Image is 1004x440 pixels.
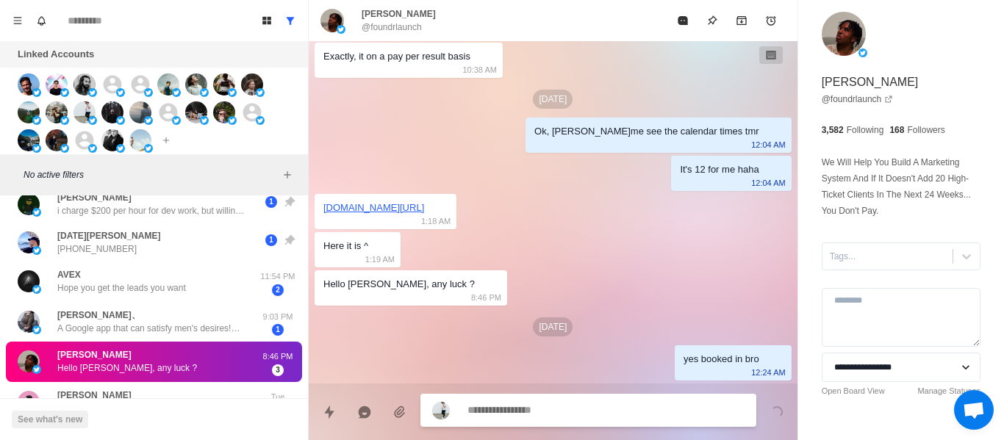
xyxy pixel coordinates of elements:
button: Notifications [29,9,53,32]
img: picture [18,391,40,413]
p: A Google app that can satisfy men's desires!💋 Beauties from around the world freely display their... [57,322,248,335]
p: 3,582 [822,123,844,137]
img: picture [18,350,40,372]
span: 1 [272,324,284,336]
p: 10:38 AM [462,62,496,78]
p: 11:54 PM [259,270,296,283]
img: picture [60,144,69,153]
button: Add account [157,131,175,149]
div: It's 12 for me haha [680,162,759,178]
p: 8:46 PM [259,350,296,363]
p: [PHONE_NUMBER] [57,242,137,256]
img: picture [116,88,125,97]
img: picture [32,285,41,294]
img: picture [432,402,450,419]
img: picture [116,116,125,125]
img: picture [858,48,867,57]
span: 3 [272,364,284,376]
p: [PERSON_NAME] [57,191,132,204]
p: Tue [259,391,296,403]
img: picture [101,101,123,123]
p: @foundrlaunch [362,21,422,34]
p: [DATE] [533,317,573,336]
img: picture [32,325,41,334]
img: picture [32,208,41,217]
p: We Will Help You Build A Marketing System And If It Doesn't Add 20 High-Ticket Clients In The Nex... [822,154,980,219]
img: picture [228,88,237,97]
img: picture [172,88,181,97]
img: picture [241,73,263,95]
p: 168 [889,123,904,137]
img: picture [172,116,181,125]
img: picture [46,101,68,123]
div: Here it is ^ [323,238,368,254]
div: yes booked in bro [684,351,759,367]
img: picture [73,101,96,123]
p: [PERSON_NAME] [362,7,436,21]
img: picture [18,129,40,151]
p: AVEX [57,268,81,281]
img: picture [213,73,235,95]
div: Exactly, it on a pay per result basis [323,48,470,65]
img: picture [46,129,68,151]
button: Pin [698,6,727,35]
p: Hope you get the leads you want [57,281,186,295]
button: Add reminder [756,6,786,35]
p: Following [847,123,884,137]
p: 8:46 PM [471,289,501,306]
img: picture [88,88,97,97]
img: picture [18,101,40,123]
img: picture [88,144,97,153]
button: Archive [727,6,756,35]
p: Linked Accounts [18,47,94,62]
p: [PERSON_NAME]、 [57,309,140,322]
button: Mark as read [668,6,698,35]
img: picture [822,12,866,56]
img: picture [32,365,41,374]
button: Add media [385,397,415,427]
p: [DATE][PERSON_NAME] [57,229,160,242]
p: [PERSON_NAME] [57,348,132,361]
p: [PERSON_NAME] [57,389,132,402]
img: picture [256,116,265,125]
p: 1:18 AM [421,213,451,229]
div: Open chat [954,390,994,430]
img: picture [157,73,179,95]
img: picture [129,101,151,123]
a: [DOMAIN_NAME][URL] [323,202,424,213]
button: Add filters [279,166,296,184]
button: Reply with AI [350,397,379,427]
img: picture [46,73,68,95]
img: picture [73,73,96,95]
img: picture [60,88,69,97]
div: Ok, [PERSON_NAME]me see the calendar times tmr [534,123,759,140]
p: 12:04 AM [751,137,785,153]
span: 1 [265,196,277,208]
img: picture [185,101,207,123]
img: picture [200,88,209,97]
img: picture [256,88,265,97]
button: See what's new [12,411,88,428]
img: picture [60,116,69,125]
p: [DATE] [533,90,573,109]
p: i charge $200 per hour for dev work, but willing to do $50 to $100 for 30-60 min meetings as long... [57,204,248,217]
button: Quick replies [315,397,344,427]
img: picture [228,116,237,125]
img: picture [32,116,41,125]
p: [PERSON_NAME] [822,73,919,91]
span: 1 [265,234,277,246]
p: 12:04 AM [751,175,785,191]
a: @foundrlaunch [822,93,894,106]
p: 1:19 AM [365,251,395,267]
img: picture [200,116,209,125]
img: picture [213,101,235,123]
img: picture [144,88,153,97]
p: Hello [PERSON_NAME], any luck ? [57,361,197,375]
img: picture [116,144,125,153]
img: picture [88,116,97,125]
p: 12:24 AM [751,364,785,381]
a: Manage Statuses [917,385,980,397]
a: Open Board View [822,385,885,397]
img: picture [18,270,40,292]
p: Followers [907,123,944,137]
